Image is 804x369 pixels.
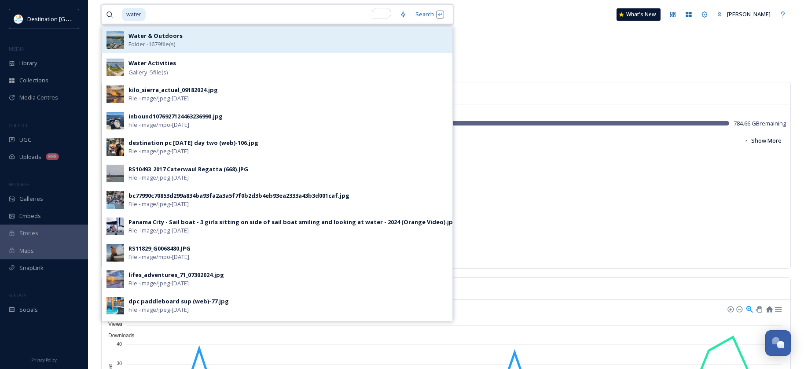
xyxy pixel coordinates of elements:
[106,31,124,49] img: 4a342e513aa9cad2d6fe06f3c6a08ebf9ba1018331c006c4ba63637124a43e58.jpg
[128,94,189,103] span: File - image/jpeg - [DATE]
[31,354,57,365] a: Privacy Policy
[128,139,258,147] div: destination pc [DATE] day two (web)-106.jpg
[756,306,761,311] div: Panning
[128,121,189,129] span: File - image/mpo - [DATE]
[19,306,38,314] span: Socials
[765,305,773,312] div: Reset Zoom
[19,247,34,255] span: Maps
[128,306,189,314] span: File - image/jpeg - [DATE]
[106,85,124,103] img: 4e37d925-14c3-4a22-b37f-eb7ac064b4bb.jpg
[774,305,782,312] div: Menu
[734,119,786,128] span: 784.66 GB remaining
[31,357,57,363] span: Privacy Policy
[727,10,771,18] span: [PERSON_NAME]
[102,332,134,339] span: Downloads
[19,264,44,272] span: SnapLink
[128,165,248,173] div: RS10493_2017 Caterwaul Regatta (668).JPG
[128,244,191,253] div: RS11829_G0068480.JPG
[765,330,791,356] button: Open Chat
[617,8,661,21] a: What's New
[727,306,733,312] div: Zoom In
[9,181,29,188] span: WIDGETS
[147,5,395,24] input: To enrich screen reader interactions, please activate Accessibility in Grammarly extension settings
[128,173,189,182] span: File - image/jpeg - [DATE]
[19,93,58,102] span: Media Centres
[102,321,122,327] span: Views
[411,6,448,23] div: Search
[14,15,23,23] img: download.png
[19,153,41,161] span: Uploads
[117,361,122,366] tspan: 30
[712,6,775,23] a: [PERSON_NAME]
[736,306,742,312] div: Zoom Out
[128,32,183,40] strong: Water & Outdoors
[128,192,349,200] div: bc77990c70853d299a834ba93fa2a3a5f7f0b2d3b4eb93ea2333a43b3d001caf.jpg
[128,40,175,48] span: Folder - 1679 file(s)
[128,271,224,279] div: lifes_adventures_71_07302024.jpg
[117,321,122,327] tspan: 50
[106,270,124,288] img: 049d6ea542cd19a27ee2e13ca069c2572325fb30a30c2ee6d15721d0a8cfca62.jpg
[128,112,223,121] div: inbound1076927124463236990.jpg
[128,279,189,288] span: File - image/jpeg - [DATE]
[19,76,48,85] span: Collections
[9,45,24,52] span: MEDIA
[19,195,43,203] span: Galleries
[19,212,41,220] span: Embeds
[46,153,59,160] div: 998
[9,122,28,129] span: COLLECT
[739,132,786,149] button: Show More
[19,136,31,144] span: UGC
[19,229,38,237] span: Stories
[122,8,146,21] span: water
[128,68,168,77] span: Gallery - 5 file(s)
[106,112,124,129] img: bf519493-a2f4-47c8-af44-419721a8a512.jpg
[128,59,176,67] strong: Water Activities
[19,59,37,67] span: Library
[128,147,189,155] span: File - image/jpeg - [DATE]
[128,86,218,94] div: kilo_sierra_actual_09182024.jpg
[128,200,189,208] span: File - image/jpeg - [DATE]
[9,292,26,299] span: SOCIALS
[106,244,124,262] img: 98c5495c-f476-41d2-aeda-573b7439f0be.jpg
[106,165,124,182] img: a0ec5d16-6017-4008-88c5-71d0acef924e.jpg
[106,191,124,209] img: 7fe6c86e-f3aa-41e1-a918-0f98b19c4125.jpg
[106,138,124,156] img: aedb4b79-0f0f-4a98-9266-98d5ab6bee13.jpg
[128,218,457,226] div: Panama City - Sail boat - 3 girls sitting on side of sail boat smiling and looking at water - 202...
[106,218,124,235] img: c9b48d79-0b42-47e7-adee-94932bc85604.jpg
[106,59,124,76] img: 27c99b86-cedf-499d-9ea7-92773982d0c7.jpg
[128,253,189,261] span: File - image/mpo - [DATE]
[128,297,229,306] div: dpc paddleboard sup (web)-77.jpg
[128,226,189,235] span: File - image/jpeg - [DATE]
[106,297,124,314] img: e4a5a676-66a6-4881-8369-c9d067c1e81c.jpg
[745,305,753,312] div: Selection Zoom
[117,341,122,347] tspan: 40
[27,15,115,23] span: Destination [GEOGRAPHIC_DATA]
